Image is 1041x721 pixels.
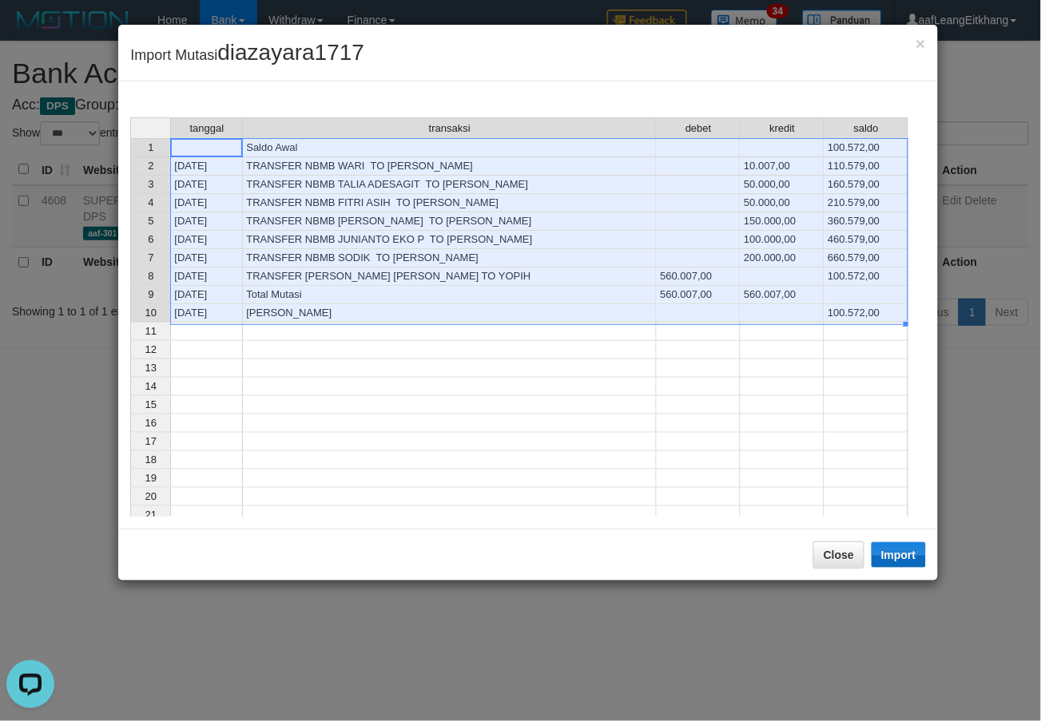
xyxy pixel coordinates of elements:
td: 160.579,00 [824,176,908,194]
td: 50.000,00 [741,176,824,194]
span: × [916,34,925,53]
span: Import Mutasi [130,47,364,63]
span: tanggal [190,123,224,134]
td: 150.000,00 [741,212,824,231]
span: 15 [145,398,157,410]
td: 210.579,00 [824,194,908,212]
td: TRANSFER NBMB FITRI ASIH TO [PERSON_NAME] [243,194,657,212]
span: 1 [148,141,153,153]
span: 16 [145,417,157,429]
td: Saldo Awal [243,138,657,157]
td: [DATE] [170,157,243,176]
td: TRANSFER NBMB SODIK TO [PERSON_NAME] [243,249,657,267]
span: 11 [145,325,157,337]
span: 8 [148,270,153,282]
td: Total Mutasi [243,286,657,304]
td: [DATE] [170,212,243,231]
span: 18 [145,454,157,465]
span: 3 [148,178,153,190]
td: 560.007,00 [657,286,741,304]
span: 9 [148,288,153,300]
span: transaksi [429,123,471,134]
td: TRANSFER NBMB WARI TO [PERSON_NAME] [243,157,657,176]
button: Open LiveChat chat widget [6,6,54,54]
td: [DATE] [170,249,243,267]
span: 4 [148,196,153,208]
span: debet [685,123,712,134]
span: 2 [148,160,153,172]
span: 13 [145,362,157,374]
span: 21 [145,509,157,521]
span: 5 [148,215,153,227]
td: TRANSFER NBMB JUNIANTO EKO P TO [PERSON_NAME] [243,231,657,249]
button: Close [813,541,864,568]
td: 200.000,00 [741,249,824,267]
td: [DATE] [170,231,243,249]
button: Close [916,35,925,52]
span: diazayara1717 [217,40,364,65]
td: TRANSFER NBMB [PERSON_NAME] TO [PERSON_NAME] [243,212,657,231]
td: 100.572,00 [824,267,908,286]
span: saldo [854,123,879,134]
span: 20 [145,490,157,502]
button: Import [872,542,926,568]
td: 660.579,00 [824,249,908,267]
span: 14 [145,380,157,392]
td: TRANSFER NBMB TALIA ADESAGIT TO [PERSON_NAME] [243,176,657,194]
span: 6 [148,233,153,245]
td: 50.000,00 [741,194,824,212]
td: [DATE] [170,176,243,194]
th: Select whole grid [130,117,170,138]
td: [DATE] [170,267,243,286]
td: TRANSFER [PERSON_NAME] [PERSON_NAME] TO YOPIH [243,267,657,286]
td: 110.579,00 [824,157,908,176]
td: [PERSON_NAME] [243,304,657,323]
span: 17 [145,435,157,447]
td: 10.007,00 [741,157,824,176]
span: 10 [145,307,157,319]
td: 100.572,00 [824,138,908,157]
td: [DATE] [170,194,243,212]
span: 19 [145,472,157,484]
td: 460.579,00 [824,231,908,249]
td: 560.007,00 [741,286,824,304]
td: 360.579,00 [824,212,908,231]
span: 12 [145,343,157,355]
td: 560.007,00 [657,267,741,286]
td: [DATE] [170,304,243,323]
td: [DATE] [170,286,243,304]
td: 100.572,00 [824,304,908,323]
span: 7 [148,252,153,263]
span: kredit [770,123,796,134]
td: 100.000,00 [741,231,824,249]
